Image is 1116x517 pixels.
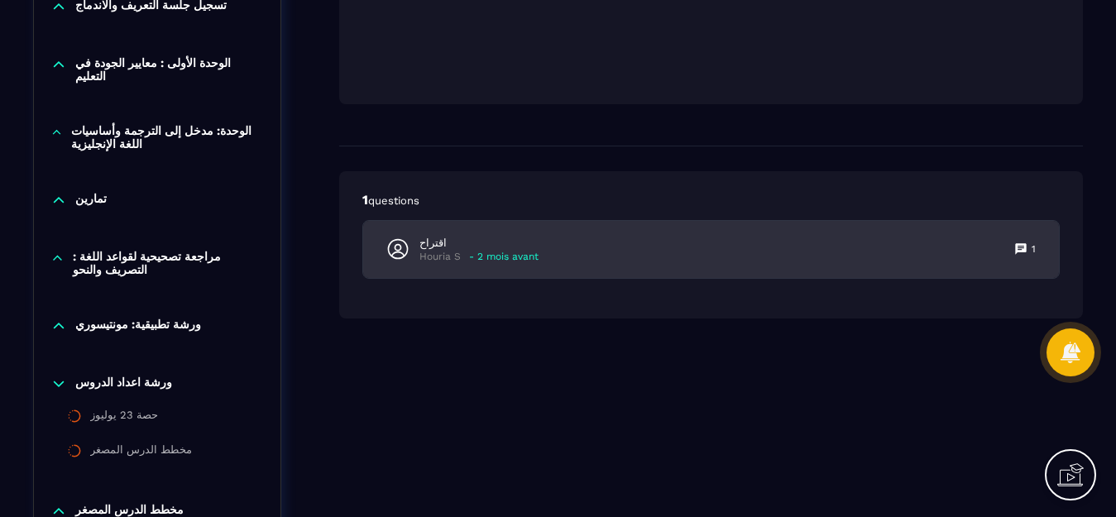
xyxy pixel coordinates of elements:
[368,194,419,207] span: questions
[71,124,264,151] p: الوحدة: مدخل إلى الترجمة وأساسيات اللغة الإنجليزية
[419,236,539,251] p: اقتراح
[75,56,264,83] p: الوحدة الأولى : معايير الجودة في التعليم
[362,191,1060,209] p: 1
[1032,242,1036,256] p: 1
[75,192,107,208] p: تمارين
[469,251,539,263] p: - 2 mois avant
[73,250,264,276] p: مراجعة تصحيحية لقواعد اللغة : التصريف والنحو
[90,409,158,427] div: حصة 23 يوليوز
[75,376,172,392] p: ورشة اعداد الدروس
[419,251,461,263] p: Houria S
[75,318,201,334] p: ورشة تطبیقیة: مونتیسوري
[90,443,192,462] div: مخطط الدرس المصغر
